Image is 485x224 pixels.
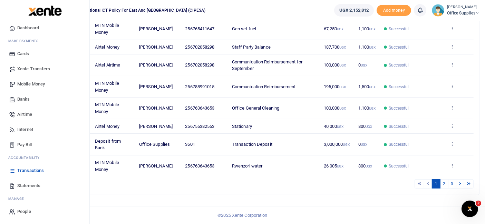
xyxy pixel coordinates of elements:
span: 40,000 [324,124,344,129]
span: Mobile Money [17,81,45,88]
a: logo-small logo-large logo-large [28,8,62,13]
small: UGX [339,63,346,67]
span: ake Payments [12,38,39,43]
a: profile-user [PERSON_NAME] Office Supplies [432,4,479,17]
small: UGX [337,125,343,129]
span: 187,700 [324,44,346,50]
span: Successful [389,62,409,68]
span: 100,000 [324,105,346,111]
a: UGX 2,152,812 [334,4,374,17]
span: 1,100 [358,44,376,50]
span: 800 [358,124,372,129]
small: UGX [369,106,376,110]
span: [PERSON_NAME] [139,26,173,31]
span: Airtel Airtime [95,62,120,68]
a: 1 [432,179,440,189]
span: Transaction Deposit [232,142,272,147]
img: profile-user [432,4,444,17]
span: Add money [377,5,411,16]
span: 256755382553 [185,124,214,129]
span: Airtel Money [95,44,119,50]
span: Deposit from Bank [95,139,121,151]
span: 256788991015 [185,84,214,89]
span: 1,100 [358,26,376,31]
span: 800 [358,163,372,169]
a: Internet [6,122,84,137]
span: Staff Party Balance [232,44,271,50]
span: Pay Bill [17,141,32,148]
a: Transactions [6,163,84,178]
span: 256702058298 [185,44,214,50]
span: Collaboration on International ICT Policy For East and [GEOGRAPHIC_DATA] (CIPESA) [41,7,208,13]
span: Transactions [17,167,44,174]
a: Pay Bill [6,137,84,152]
span: Successful [389,84,409,90]
span: [PERSON_NAME] [139,163,173,169]
span: [PERSON_NAME] [139,84,173,89]
li: Ac [6,152,84,163]
li: M [6,193,84,204]
a: Banks [6,92,84,107]
span: countability [13,155,40,160]
small: UGX [343,143,350,146]
li: Wallet ballance [331,4,377,17]
li: Toup your wallet [377,5,411,16]
span: Communication Reimbursement [232,84,296,89]
span: People [17,208,31,215]
a: 2 [440,179,448,189]
span: Airtel Money [95,124,119,129]
a: Airtime [6,107,84,122]
span: MTN Mobile Money [95,81,119,93]
span: [PERSON_NAME] [139,124,173,129]
div: Showing 1 to 10 of 30 entries [32,179,213,189]
span: UGX 2,152,812 [339,7,369,14]
small: UGX [366,164,372,168]
iframe: Intercom live chat [462,201,478,217]
span: Office Supplies [139,142,170,147]
span: Successful [389,44,409,50]
span: Communication Reimbursement for September [232,59,302,71]
span: 3601 [185,142,195,147]
span: 256765411647 [185,26,214,31]
a: Cards [6,46,84,61]
span: MTN Mobile Money [95,160,119,172]
small: UGX [339,85,346,89]
span: 195,000 [324,84,346,89]
span: 2 [476,201,481,206]
span: Successful [389,141,409,147]
small: UGX [339,45,346,49]
span: Office General Cleaning [232,105,279,111]
span: [PERSON_NAME] [139,62,173,68]
span: 1,500 [358,84,376,89]
a: 3 [448,179,456,189]
small: UGX [369,27,376,31]
span: anage [12,196,25,201]
a: Dashboard [6,20,84,35]
span: 256763643653 [185,163,214,169]
small: UGX [366,125,372,129]
span: 67,250 [324,26,344,31]
span: 1,100 [358,105,376,111]
span: Cards [17,50,29,57]
a: People [6,204,84,219]
small: UGX [369,45,376,49]
span: Statements [17,182,40,189]
small: UGX [361,143,367,146]
span: Internet [17,126,33,133]
small: [PERSON_NAME] [447,4,479,10]
a: Xente Transfers [6,61,84,77]
span: MTN Mobile Money [95,102,119,114]
li: M [6,35,84,46]
span: 26,005 [324,163,344,169]
a: Statements [6,178,84,193]
span: Stationary [232,124,252,129]
span: [PERSON_NAME] [139,44,173,50]
span: Office Supplies [447,10,479,16]
span: Xente Transfers [17,65,50,72]
small: UGX [369,85,376,89]
span: Dashboard [17,24,39,31]
span: MTN Mobile Money [95,23,119,35]
span: Airtime [17,111,32,118]
small: UGX [339,106,346,110]
small: UGX [337,27,343,31]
